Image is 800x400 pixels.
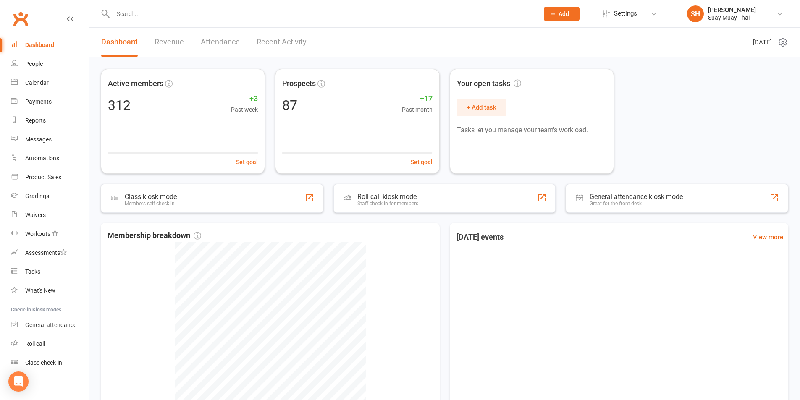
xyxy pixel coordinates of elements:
[450,230,510,245] h3: [DATE] events
[25,287,55,294] div: What's New
[11,206,89,225] a: Waivers
[8,371,29,392] div: Open Intercom Messenger
[11,353,89,372] a: Class kiosk mode
[25,155,59,162] div: Automations
[411,157,433,167] button: Set goal
[25,359,62,366] div: Class check-in
[708,6,756,14] div: [PERSON_NAME]
[402,93,433,105] span: +17
[11,262,89,281] a: Tasks
[687,5,704,22] div: SH
[544,7,580,21] button: Add
[25,42,54,48] div: Dashboard
[743,357,782,366] span: 0 / 30 attendees
[743,285,782,295] span: 0 / 15 attendees
[11,335,89,353] a: Roll call
[155,28,184,57] a: Revenue
[25,230,50,237] div: Workouts
[125,201,177,207] div: Members self check-in
[25,193,49,199] div: Gradings
[257,28,307,57] a: Recent Activity
[11,36,89,55] a: Dashboard
[25,136,52,143] div: Messages
[457,125,607,136] p: Tasks let you manage your team's workload.
[282,78,316,90] span: Prospects
[11,225,89,243] a: Workouts
[282,99,297,112] div: 87
[590,201,683,207] div: Great for the front desk
[456,291,585,301] span: 3:45PM - 4:15PM | [PERSON_NAME] | Ground Floor
[614,4,637,23] span: Settings
[590,193,683,201] div: General attendance kiosk mode
[743,321,782,330] span: 1 / 25 attendees
[25,79,49,86] div: Calendar
[11,73,89,92] a: Calendar
[101,28,138,57] a: Dashboard
[125,193,177,201] div: Class kiosk mode
[10,8,31,29] a: Clubworx
[456,350,585,361] span: Wayrun
[231,93,258,105] span: +3
[457,99,506,116] button: + Add task
[25,268,40,275] div: Tasks
[457,78,521,90] span: Your open tasks
[108,78,163,90] span: Active members
[708,14,756,21] div: Suay Muay Thai
[456,327,585,336] span: 4:15PM - 5:00PM | [PERSON_NAME] | Ground Floor
[357,201,418,207] div: Staff check-in for members
[456,279,585,290] span: Dek Noi
[357,193,418,201] div: Roll call kiosk mode
[456,315,585,326] span: Dek
[11,187,89,206] a: Gradings
[25,249,67,256] div: Assessments
[11,130,89,149] a: Messages
[456,363,585,372] span: 5:00PM - 6:00PM | [PERSON_NAME] | Ground Floor
[559,10,569,17] span: Add
[108,230,201,242] span: Membership breakdown
[11,316,89,335] a: General attendance kiosk mode
[11,55,89,73] a: People
[110,8,533,20] input: Search...
[25,117,46,124] div: Reports
[11,149,89,168] a: Automations
[11,243,89,262] a: Assessments
[11,168,89,187] a: Product Sales
[231,105,258,114] span: Past week
[25,212,46,218] div: Waivers
[236,157,258,167] button: Set goal
[108,99,131,112] div: 312
[25,98,52,105] div: Payments
[201,28,240,57] a: Attendance
[402,105,433,114] span: Past month
[11,111,89,130] a: Reports
[11,92,89,111] a: Payments
[25,322,76,328] div: General attendance
[25,340,45,347] div: Roll call
[11,281,89,300] a: What's New
[25,174,61,180] div: Product Sales
[753,37,772,47] span: [DATE]
[753,232,783,242] a: View more
[25,60,43,67] div: People
[456,386,585,397] span: All Levels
